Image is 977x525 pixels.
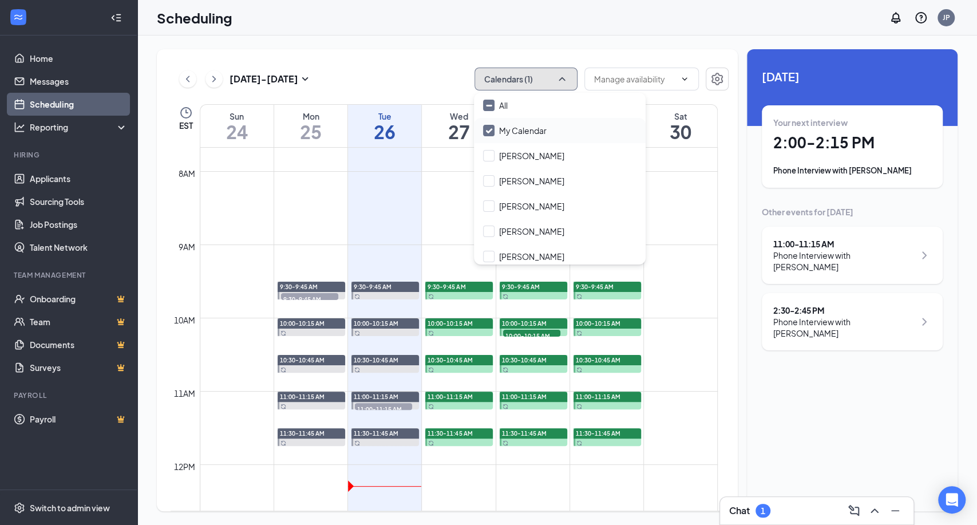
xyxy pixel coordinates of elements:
[680,74,689,84] svg: ChevronDown
[274,122,347,141] h1: 25
[503,330,560,341] span: 10:00-10:15 AM
[172,460,197,473] div: 12pm
[280,440,286,446] svg: Sync
[428,404,434,409] svg: Sync
[576,283,614,291] span: 9:30-9:45 AM
[889,11,903,25] svg: Notifications
[773,238,915,250] div: 11:00 - 11:15 AM
[502,283,540,291] span: 9:30-9:45 AM
[172,387,197,400] div: 11am
[14,390,125,400] div: Payroll
[274,110,347,122] div: Mon
[30,213,128,236] a: Job Postings
[847,504,861,518] svg: ComposeMessage
[576,330,582,336] svg: Sync
[917,315,931,329] svg: ChevronRight
[773,133,931,152] h1: 2:00 - 2:15 PM
[914,11,928,25] svg: QuestionInfo
[576,356,620,364] span: 10:30-10:45 AM
[576,319,620,327] span: 10:00-10:15 AM
[298,72,312,86] svg: SmallChevronDown
[773,250,915,273] div: Phone Interview with [PERSON_NAME]
[428,429,472,437] span: 11:30-11:45 AM
[428,393,472,401] span: 11:00-11:15 AM
[354,330,360,336] svg: Sync
[773,165,931,176] div: Phone Interview with [PERSON_NAME]
[182,72,193,86] svg: ChevronLeft
[205,70,223,88] button: ChevronRight
[576,440,582,446] svg: Sync
[280,319,325,327] span: 10:00-10:15 AM
[30,356,128,379] a: SurveysCrown
[179,106,193,120] svg: Clock
[502,356,547,364] span: 10:30-10:45 AM
[428,367,434,373] svg: Sync
[773,316,915,339] div: Phone Interview with [PERSON_NAME]
[773,305,915,316] div: 2:30 - 2:45 PM
[773,117,931,128] div: Your next interview
[428,283,465,291] span: 9:30-9:45 AM
[280,404,286,409] svg: Sync
[354,283,391,291] span: 9:30-9:45 AM
[644,110,717,122] div: Sat
[348,110,421,122] div: Tue
[845,502,863,520] button: ComposeMessage
[502,429,547,437] span: 11:30-11:45 AM
[30,310,128,333] a: TeamCrown
[428,356,472,364] span: 10:30-10:45 AM
[30,236,128,259] a: Talent Network
[428,319,472,327] span: 10:00-10:15 AM
[868,504,881,518] svg: ChevronUp
[14,270,125,280] div: Team Management
[274,105,347,147] a: August 25, 2025
[14,150,125,160] div: Hiring
[30,167,128,190] a: Applicants
[354,429,398,437] span: 11:30-11:45 AM
[30,70,128,93] a: Messages
[348,105,421,147] a: August 26, 2025
[865,502,884,520] button: ChevronUp
[474,68,578,90] button: Calendars (1)ChevronUp
[729,504,750,517] h3: Chat
[354,319,398,327] span: 10:00-10:15 AM
[354,393,398,401] span: 11:00-11:15 AM
[354,367,360,373] svg: Sync
[30,121,128,133] div: Reporting
[886,502,904,520] button: Minimize
[710,72,724,86] svg: Settings
[348,122,421,141] h1: 26
[157,8,232,27] h1: Scheduling
[502,393,547,401] span: 11:00-11:15 AM
[422,110,495,122] div: Wed
[280,356,325,364] span: 10:30-10:45 AM
[281,293,338,305] span: 9:30-9:45 AM
[762,206,943,218] div: Other events for [DATE]
[280,393,325,401] span: 11:00-11:15 AM
[503,404,508,409] svg: Sync
[917,248,931,262] svg: ChevronRight
[30,408,128,431] a: PayrollCrown
[644,105,717,147] a: August 30, 2025
[14,121,25,133] svg: Analysis
[938,486,966,514] div: Open Intercom Messenger
[503,440,508,446] svg: Sync
[200,122,274,141] h1: 24
[110,12,122,23] svg: Collapse
[503,294,508,299] svg: Sync
[280,330,286,336] svg: Sync
[576,404,582,409] svg: Sync
[706,68,729,90] a: Settings
[200,110,274,122] div: Sun
[176,167,197,180] div: 8am
[422,122,495,141] h1: 27
[888,504,902,518] svg: Minimize
[30,190,128,213] a: Sourcing Tools
[502,319,547,327] span: 10:00-10:15 AM
[172,314,197,326] div: 10am
[179,70,196,88] button: ChevronLeft
[556,73,568,85] svg: ChevronUp
[943,13,950,22] div: JP
[176,240,197,253] div: 9am
[428,440,434,446] svg: Sync
[280,429,325,437] span: 11:30-11:45 AM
